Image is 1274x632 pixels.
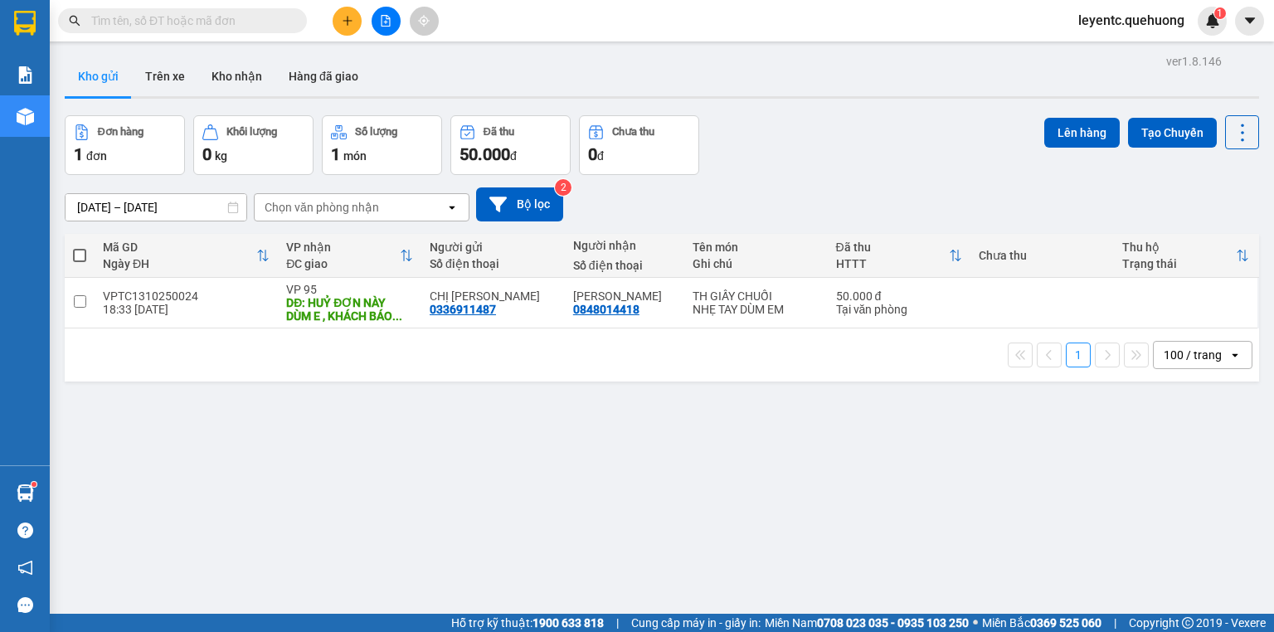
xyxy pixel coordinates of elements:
[103,303,270,316] div: 18:33 [DATE]
[333,7,362,36] button: plus
[1182,617,1194,629] span: copyright
[14,11,36,36] img: logo-vxr
[1235,7,1264,36] button: caret-down
[74,144,83,164] span: 1
[573,303,639,316] div: 0848014418
[95,234,278,278] th: Toggle SortBy
[278,234,421,278] th: Toggle SortBy
[573,239,676,252] div: Người nhận
[836,257,950,270] div: HTTT
[265,199,379,216] div: Chọn văn phòng nhận
[1122,257,1236,270] div: Trạng thái
[1242,13,1257,28] span: caret-down
[65,56,132,96] button: Kho gửi
[430,241,557,254] div: Người gửi
[616,614,619,632] span: |
[973,620,978,626] span: ⚪️
[430,289,557,303] div: CHỊ THÙY
[275,56,372,96] button: Hàng đã giao
[17,597,33,613] span: message
[476,187,563,221] button: Bộ lọc
[193,115,314,175] button: Khối lượng0kg
[286,283,413,296] div: VP 95
[17,108,34,125] img: warehouse-icon
[693,257,819,270] div: Ghi chú
[65,115,185,175] button: Đơn hàng1đơn
[1205,13,1220,28] img: icon-new-feature
[86,149,107,163] span: đơn
[410,7,439,36] button: aim
[1114,614,1116,632] span: |
[286,296,413,323] div: DĐ: HUỶ ĐƠN NÀY DÙM E , KHÁCH BÁO TRẢ CƯỚC TRONG SG
[765,614,969,632] span: Miền Nam
[98,126,143,138] div: Đơn hàng
[91,12,287,30] input: Tìm tên, số ĐT hoặc mã đơn
[979,249,1106,262] div: Chưa thu
[631,614,761,632] span: Cung cấp máy in - giấy in:
[450,115,571,175] button: Đã thu50.000đ
[1066,343,1091,367] button: 1
[1030,616,1101,630] strong: 0369 525 060
[418,15,430,27] span: aim
[430,257,557,270] div: Số điện thoại
[693,303,819,316] div: NHẸ TAY DÙM EM
[103,257,256,270] div: Ngày ĐH
[693,289,819,303] div: TH GIẤY CHUỐI
[836,289,963,303] div: 50.000 đ
[1214,7,1226,19] sup: 1
[202,144,212,164] span: 0
[331,144,340,164] span: 1
[573,259,676,272] div: Số điện thoại
[532,616,604,630] strong: 1900 633 818
[430,303,496,316] div: 0336911487
[17,560,33,576] span: notification
[1122,241,1236,254] div: Thu hộ
[286,257,400,270] div: ĐC giao
[555,179,571,196] sup: 2
[66,194,246,221] input: Select a date range.
[1065,10,1198,31] span: leyentc.quehuong
[693,241,819,254] div: Tên món
[828,234,971,278] th: Toggle SortBy
[484,126,514,138] div: Đã thu
[215,149,227,163] span: kg
[380,15,391,27] span: file-add
[198,56,275,96] button: Kho nhận
[588,144,597,164] span: 0
[817,616,969,630] strong: 0708 023 035 - 0935 103 250
[579,115,699,175] button: Chưa thu0đ
[372,7,401,36] button: file-add
[451,614,604,632] span: Hỗ trợ kỹ thuật:
[836,303,963,316] div: Tại văn phòng
[1228,348,1242,362] svg: open
[17,66,34,84] img: solution-icon
[69,15,80,27] span: search
[1164,347,1222,363] div: 100 / trang
[1044,118,1120,148] button: Lên hàng
[103,241,256,254] div: Mã GD
[612,126,654,138] div: Chưa thu
[342,15,353,27] span: plus
[1217,7,1223,19] span: 1
[132,56,198,96] button: Trên xe
[322,115,442,175] button: Số lượng1món
[17,523,33,538] span: question-circle
[226,126,277,138] div: Khối lượng
[103,289,270,303] div: VPTC1310250024
[1114,234,1257,278] th: Toggle SortBy
[1166,52,1222,70] div: ver 1.8.146
[343,149,367,163] span: món
[982,614,1101,632] span: Miền Bắc
[392,309,402,323] span: ...
[573,289,676,303] div: QUỲNH ANH
[355,126,397,138] div: Số lượng
[445,201,459,214] svg: open
[32,482,36,487] sup: 1
[17,484,34,502] img: warehouse-icon
[836,241,950,254] div: Đã thu
[1128,118,1217,148] button: Tạo Chuyến
[510,149,517,163] span: đ
[460,144,510,164] span: 50.000
[286,241,400,254] div: VP nhận
[597,149,604,163] span: đ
